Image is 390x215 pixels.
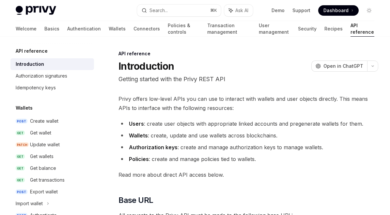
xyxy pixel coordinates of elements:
a: GETGet transactions [10,174,94,186]
h5: Wallets [16,104,33,112]
h5: API reference [16,47,48,55]
p: Getting started with the Privy REST API [118,75,378,84]
div: Update wallet [30,141,60,149]
a: POSTExport wallet [10,186,94,198]
div: Authorization signatures [16,72,67,80]
div: Import wallet [16,200,43,207]
span: PATCH [16,142,29,147]
a: Introduction [10,58,94,70]
button: Ask AI [224,5,253,16]
span: Ask AI [235,7,248,14]
a: Authorization signatures [10,70,94,82]
button: Open in ChatGPT [311,61,367,72]
div: Get wallets [30,152,54,160]
span: Dashboard [323,7,349,14]
a: Support [292,7,310,14]
a: PATCHUpdate wallet [10,139,94,151]
a: Idempotency keys [10,82,94,94]
a: Welcome [16,21,37,37]
span: POST [16,189,27,194]
span: GET [16,178,25,183]
div: Get balance [30,164,56,172]
span: POST [16,119,27,124]
li: : create and manage policies tied to wallets. [118,154,378,164]
a: API reference [351,21,374,37]
a: User management [259,21,290,37]
a: Security [298,21,317,37]
a: Transaction management [207,21,251,37]
strong: Authorization keys [129,144,178,151]
a: Demo [272,7,285,14]
span: Read more about direct API access below. [118,170,378,179]
div: Get transactions [30,176,65,184]
strong: Wallets [129,132,148,139]
a: Policies & controls [168,21,199,37]
h1: Introduction [118,60,174,72]
a: Basics [44,21,59,37]
div: Create wallet [30,117,58,125]
span: Base URL [118,195,153,206]
div: Export wallet [30,188,58,196]
div: Search... [149,7,168,14]
div: Introduction [16,60,44,68]
li: : create, update and use wallets across blockchains. [118,131,378,140]
a: POSTCreate wallet [10,115,94,127]
div: Idempotency keys [16,84,56,92]
span: Privy offers low-level APIs you can use to interact with wallets and user objects directly. This ... [118,94,378,113]
a: GETGet balance [10,162,94,174]
span: GET [16,166,25,171]
div: API reference [118,50,378,57]
li: : create and manage authorization keys to manage wallets. [118,143,378,152]
button: Search...⌘K [137,5,221,16]
li: : create user objects with appropriate linked accounts and pregenerate wallets for them. [118,119,378,128]
a: GETGet wallets [10,151,94,162]
span: Open in ChatGPT [323,63,363,69]
span: ⌘ K [210,8,217,13]
a: Authentication [67,21,101,37]
img: light logo [16,6,56,15]
a: Wallets [109,21,126,37]
div: Get wallet [30,129,51,137]
span: GET [16,154,25,159]
button: Toggle dark mode [364,5,374,16]
a: Recipes [324,21,343,37]
strong: Users [129,120,144,127]
span: GET [16,131,25,135]
strong: Policies [129,156,149,162]
a: Dashboard [318,5,359,16]
a: Connectors [133,21,160,37]
a: GETGet wallet [10,127,94,139]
